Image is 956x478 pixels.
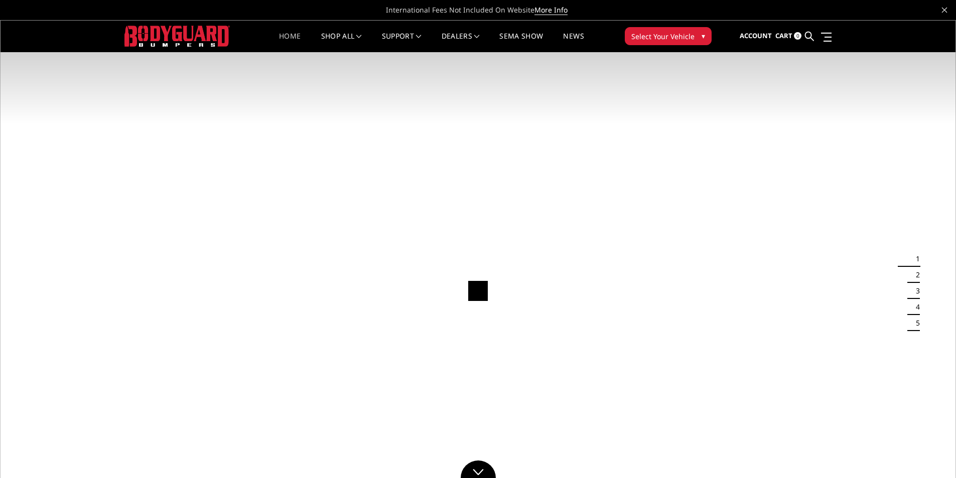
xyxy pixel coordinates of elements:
a: Click to Down [461,460,496,478]
a: News [563,33,584,52]
button: 2 of 5 [910,267,920,283]
a: Dealers [442,33,480,52]
a: shop all [321,33,362,52]
span: ▾ [702,31,705,41]
a: Support [382,33,422,52]
span: Account [740,31,772,40]
span: 0 [794,32,801,40]
span: Select Your Vehicle [631,31,695,42]
button: Select Your Vehicle [625,27,712,45]
button: 3 of 5 [910,283,920,299]
a: Cart 0 [775,23,801,50]
a: More Info [534,5,568,15]
a: SEMA Show [499,33,543,52]
span: Cart [775,31,792,40]
a: Home [279,33,301,52]
a: Account [740,23,772,50]
button: 1 of 5 [910,251,920,267]
img: BODYGUARD BUMPERS [124,26,230,46]
button: 5 of 5 [910,315,920,331]
button: 4 of 5 [910,299,920,315]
